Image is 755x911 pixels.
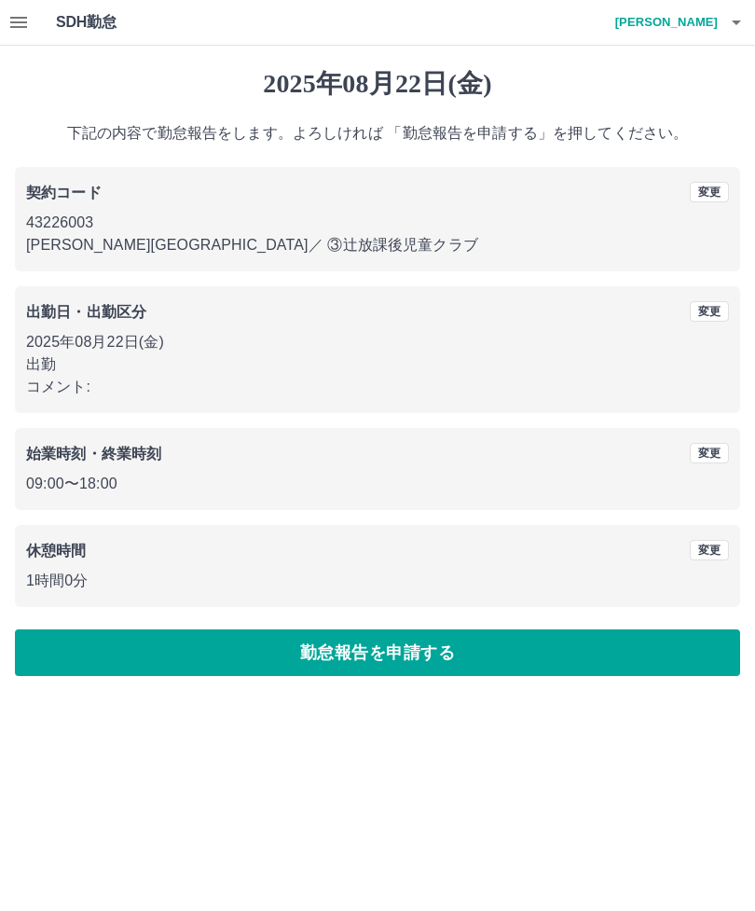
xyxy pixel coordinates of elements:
b: 出勤日・出勤区分 [26,304,146,320]
p: コメント: [26,376,729,398]
h1: 2025年08月22日(金) [15,68,740,100]
b: 始業時刻・終業時刻 [26,446,161,462]
p: 1時間0分 [26,570,729,592]
button: 変更 [690,540,729,560]
button: 変更 [690,182,729,202]
p: 09:00 〜 18:00 [26,473,729,495]
b: 契約コード [26,185,102,200]
button: 変更 [690,301,729,322]
p: 出勤 [26,353,729,376]
p: 2025年08月22日(金) [26,331,729,353]
b: 休憩時間 [26,543,87,559]
button: 変更 [690,443,729,463]
p: 43226003 [26,212,729,234]
button: 勤怠報告を申請する [15,629,740,676]
p: [PERSON_NAME][GEOGRAPHIC_DATA] ／ ③辻放課後児童クラブ [26,234,729,256]
p: 下記の内容で勤怠報告をします。よろしければ 「勤怠報告を申請する」を押してください。 [15,122,740,145]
